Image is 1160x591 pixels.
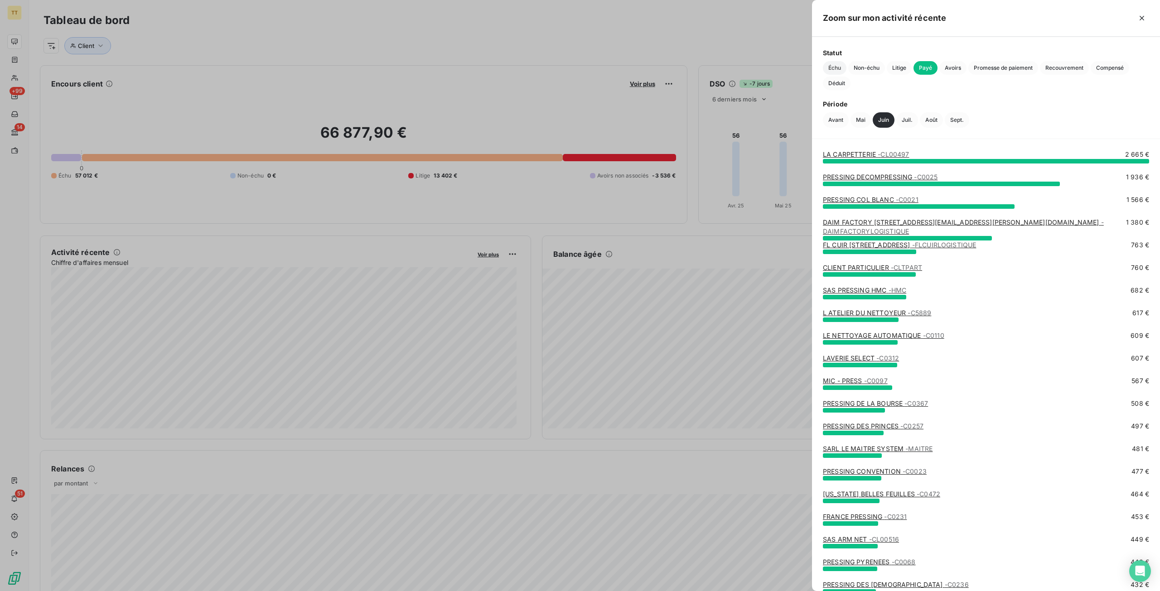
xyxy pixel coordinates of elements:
[913,61,938,75] button: Payé
[896,196,918,203] span: - C0021
[896,112,918,128] button: Juil.
[823,173,938,181] a: PRESSING DECOMPRESSING
[823,218,1104,235] a: DAIM FACTORY [STREET_ADDRESS][EMAIL_ADDRESS][PERSON_NAME][DOMAIN_NAME]
[917,490,940,498] span: - C0472
[823,309,931,317] a: L ATELIER DU NETTOYEUR
[968,61,1038,75] button: Promesse de paiement
[1131,557,1149,567] span: 443 €
[823,150,909,158] a: LA CARPETTERIE
[1129,560,1151,582] div: Open Intercom Messenger
[1126,195,1149,204] span: 1 566 €
[891,264,922,271] span: - CLTPART
[900,422,923,430] span: - C0257
[904,399,928,407] span: - C0367
[1131,422,1149,431] span: 497 €
[823,490,940,498] a: [US_STATE] BELLES FEUILLES
[823,332,944,339] a: LE NETTOYAGE AUTOMATIQUE
[1126,218,1149,236] span: 1 380 €
[823,377,888,384] a: MIC - PRESS
[1131,535,1149,544] span: 449 €
[823,12,946,24] h5: Zoom sur mon activité récente
[920,112,943,128] button: Août
[823,399,928,407] a: PRESSING DE LA BOURSE
[1131,376,1149,385] span: 567 €
[864,377,888,384] span: - C0097
[939,61,967,75] button: Avoirs
[823,112,849,128] button: Avant
[1131,286,1149,295] span: 682 €
[878,150,909,158] span: - CL00497
[887,61,912,75] button: Litige
[823,241,976,249] a: FL CUIR [STREET_ADDRESS]
[914,173,938,181] span: - C0025
[869,535,899,543] span: - CL00516
[892,558,916,566] span: - C0068
[908,309,931,317] span: - C5889
[889,286,907,294] span: - HMC
[1125,150,1149,159] span: 2 665 €
[823,467,927,475] a: PRESSING CONVENTION
[1131,263,1149,272] span: 760 €
[823,445,933,452] a: SARL LE MAITRE SYSTEM
[923,332,944,339] span: - C0110
[1131,331,1149,340] span: 609 €
[905,445,933,452] span: - MAITRE
[1131,467,1149,476] span: 477 €
[823,354,899,362] a: LAVERIE SELECT
[884,513,907,520] span: - C0231
[823,77,851,90] button: Déduit
[945,581,969,588] span: - C0236
[1131,240,1149,250] span: 763 €
[823,422,923,430] a: PRESSING DES PRINCES
[851,112,871,128] button: Mai
[823,535,899,543] a: SAS ARM NET
[1126,173,1149,182] span: 1 936 €
[823,513,907,520] a: FRANCE PRESSING
[912,241,976,249] span: - FLCUIRLOGISTIQUE
[1091,61,1129,75] button: Compensé
[823,48,1149,58] span: Statut
[823,286,906,294] a: SAS PRESSING HMC
[823,558,916,566] a: PRESSING PYRENEES
[1132,308,1149,317] span: 617 €
[903,467,927,475] span: - C0023
[945,112,969,128] button: Sept.
[823,581,969,588] a: PRESSING DES [DEMOGRAPHIC_DATA]
[1131,354,1149,363] span: 607 €
[823,61,846,75] button: Échu
[823,196,918,203] a: PRESSING COL BLANC
[1131,580,1149,589] span: 432 €
[1131,399,1149,408] span: 508 €
[1131,512,1149,521] span: 453 €
[848,61,885,75] button: Non-échu
[873,112,894,128] button: Juin
[823,264,922,271] a: CLIENT PARTICULIER
[1132,444,1149,453] span: 481 €
[1131,490,1149,499] span: 464 €
[876,354,899,362] span: - C0312
[1040,61,1089,75] button: Recouvrement
[823,99,1149,109] span: Période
